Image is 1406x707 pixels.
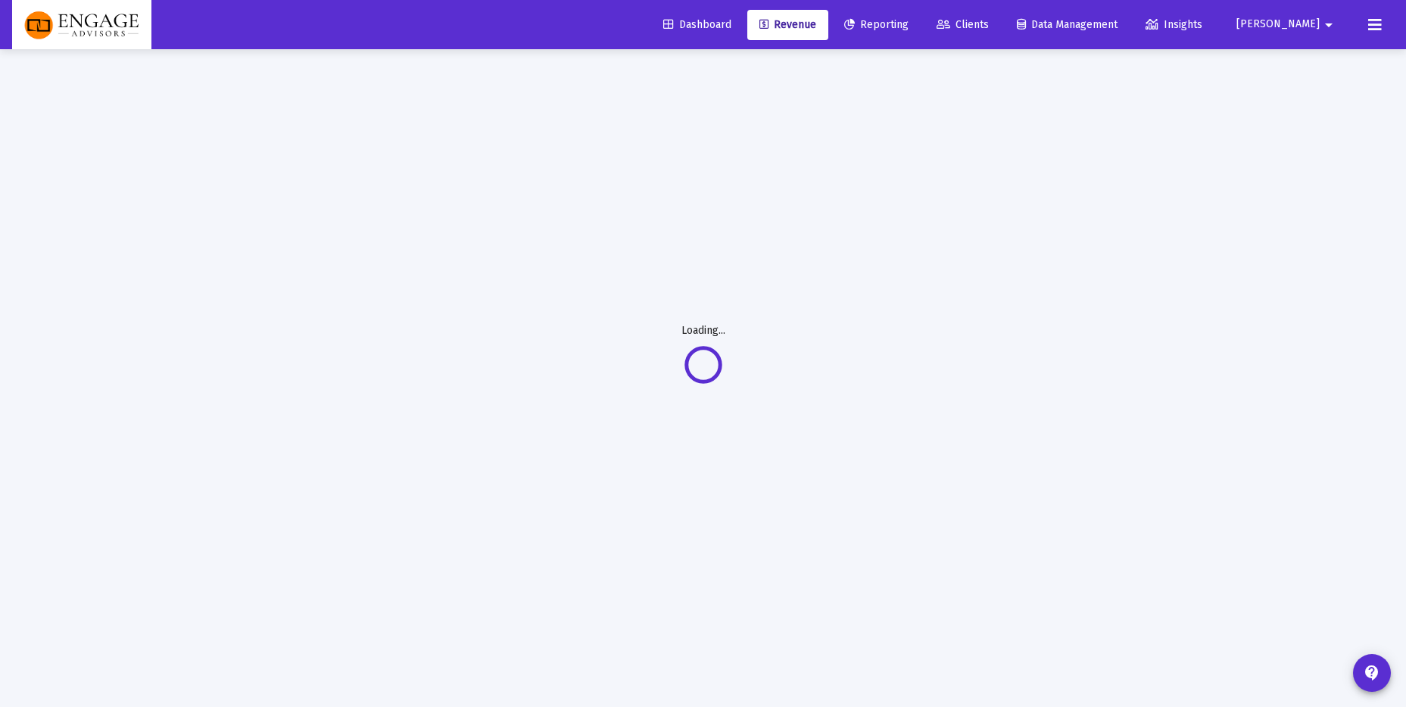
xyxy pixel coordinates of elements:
[1005,10,1130,40] a: Data Management
[23,10,140,40] img: Dashboard
[1218,9,1356,39] button: [PERSON_NAME]
[1017,18,1118,31] span: Data Management
[759,18,816,31] span: Revenue
[1363,664,1381,682] mat-icon: contact_support
[663,18,731,31] span: Dashboard
[937,18,989,31] span: Clients
[1236,18,1320,31] span: [PERSON_NAME]
[1133,10,1214,40] a: Insights
[747,10,828,40] a: Revenue
[651,10,744,40] a: Dashboard
[1146,18,1202,31] span: Insights
[1320,10,1338,40] mat-icon: arrow_drop_down
[924,10,1001,40] a: Clients
[832,10,921,40] a: Reporting
[844,18,909,31] span: Reporting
